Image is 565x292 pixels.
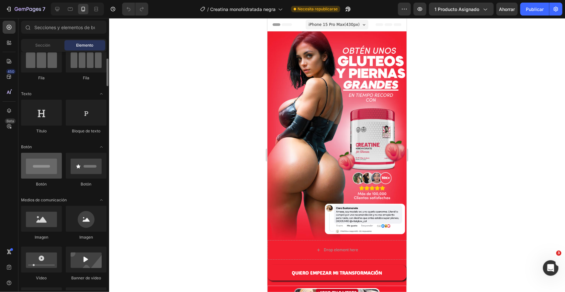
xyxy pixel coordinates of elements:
font: Elemento [76,43,94,48]
font: Banner de vídeo [71,275,101,280]
button: 7 [3,3,48,16]
font: Botón [21,144,32,149]
span: Abrir con palanca [96,142,107,152]
font: 450 [7,69,14,74]
font: Medios de comunicación [21,197,67,202]
button: 1 producto asignado [429,3,494,16]
font: Título [36,129,47,133]
font: 1 producto asignado [435,6,479,12]
span: Abrir con palanca [96,195,107,205]
font: Imagen [79,235,93,240]
button: Ahorrar [496,3,518,16]
font: 3 [558,251,560,255]
font: Creatina monohidratada negra [210,6,276,12]
iframe: Área de diseño [267,18,407,292]
font: 7 [42,6,45,12]
iframe: Chat en vivo de Intercom [543,260,559,276]
font: Bloque de texto [72,129,100,133]
font: Ahorrar [499,6,515,12]
font: Sección [35,43,50,48]
font: Beta [6,119,14,123]
span: Abrir con palanca [96,89,107,99]
font: Fila [38,75,45,80]
input: Secciones y elementos de búsqueda [21,21,107,34]
font: / [207,6,209,12]
font: Imagen [35,235,48,240]
font: Botón [36,182,47,186]
font: Botón [81,182,92,186]
font: Necesita republicarse [298,6,338,11]
font: Video [36,275,47,280]
font: Texto [21,91,31,96]
font: Publicar [526,6,544,12]
div: Deshacer/Rehacer [122,3,148,16]
button: Publicar [520,3,549,16]
font: Fila [83,75,89,80]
